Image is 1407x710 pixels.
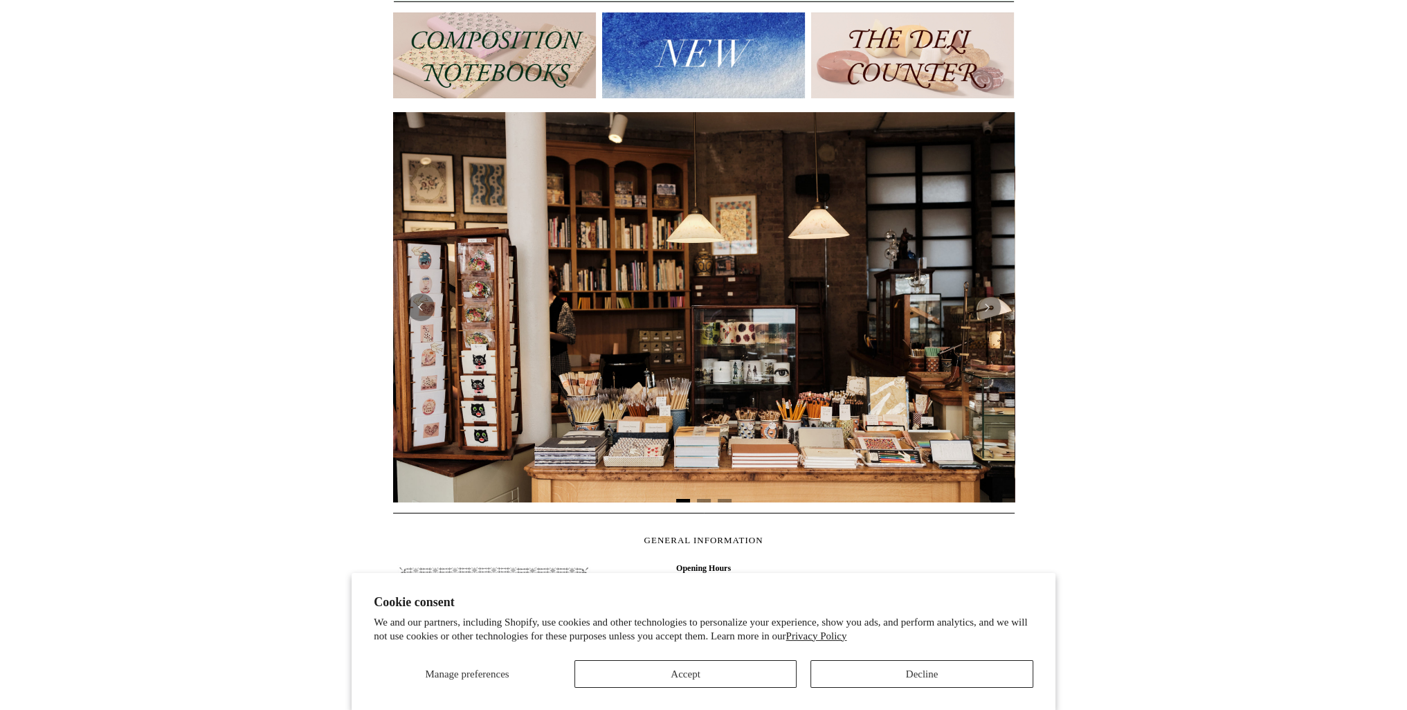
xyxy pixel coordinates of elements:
button: Page 2 [697,499,711,502]
h2: Cookie consent [374,595,1033,610]
img: New.jpg__PID:f73bdf93-380a-4a35-bcfe-7823039498e1 [602,12,805,99]
button: Decline [810,660,1033,688]
p: We and our partners, including Shopify, use cookies and other technologies to personalize your ex... [374,616,1033,643]
button: Page 1 [676,499,690,502]
button: Next [973,293,1001,321]
a: Privacy Policy [786,630,847,641]
b: Opening Hours [676,563,731,573]
button: Page 3 [718,499,732,502]
button: Accept [574,660,797,688]
img: 20250131 INSIDE OF THE SHOP.jpg__PID:b9484a69-a10a-4bde-9e8d-1408d3d5e6ad [393,112,1015,502]
button: Manage preferences [374,660,561,688]
img: The Deli Counter [811,12,1014,99]
span: GENERAL INFORMATION [644,535,763,545]
button: Previous [407,293,435,321]
img: pf-4db91bb9--1305-Newsletter-Button_1200x.jpg [393,560,594,646]
span: Manage preferences [425,668,509,680]
img: 202302 Composition ledgers.jpg__PID:69722ee6-fa44-49dd-a067-31375e5d54ec [393,12,596,99]
span: [DATE] - [DATE]: 10:30am - 5:30pm [DATE]: 10.30am - 6pm [DATE]: 11.30am - 5.30pm 020 7613 3842 [603,560,804,693]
